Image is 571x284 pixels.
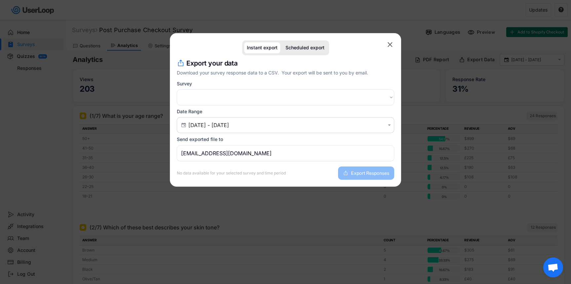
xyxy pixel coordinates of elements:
h4: Export your data [186,59,238,68]
div: Date Range [177,109,202,115]
button:  [386,40,394,49]
text:  [181,122,186,128]
span: Export Responses [351,171,389,175]
text:  [388,122,391,128]
div: Download your survey response data to a CSV. Your export will be sent to you by email. [177,69,394,76]
div: Scheduled export [285,45,324,51]
button: Export Responses [338,166,394,180]
div: Instant export [247,45,278,51]
div: Send exported file to [177,136,223,142]
text:  [388,40,393,49]
div: Survey [177,81,192,87]
div: No data available for your selected survey and time period [177,171,286,175]
input: Air Date/Time Picker [188,122,385,128]
div: Open chat [543,258,563,277]
button:  [180,122,187,128]
button:  [386,122,392,128]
